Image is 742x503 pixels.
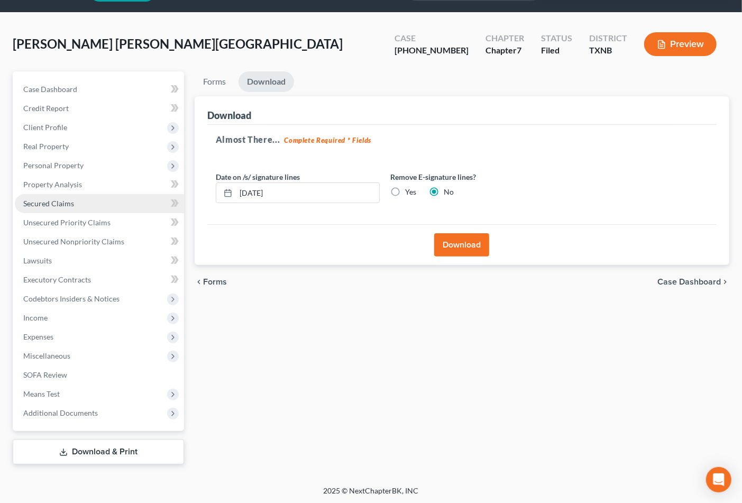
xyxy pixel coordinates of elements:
[15,232,184,251] a: Unsecured Nonpriority Claims
[390,171,554,182] label: Remove E-signature lines?
[23,256,52,265] span: Lawsuits
[236,183,379,203] input: MM/DD/YYYY
[239,71,294,92] a: Download
[434,233,489,257] button: Download
[15,99,184,118] a: Credit Report
[541,32,572,44] div: Status
[195,71,234,92] a: Forms
[23,85,77,94] span: Case Dashboard
[657,278,721,286] span: Case Dashboard
[541,44,572,57] div: Filed
[517,45,521,55] span: 7
[15,270,184,289] a: Executory Contracts
[23,142,69,151] span: Real Property
[23,351,70,360] span: Miscellaneous
[23,123,67,132] span: Client Profile
[284,136,371,144] strong: Complete Required * Fields
[23,275,91,284] span: Executory Contracts
[195,278,203,286] i: chevron_left
[203,278,227,286] span: Forms
[589,44,627,57] div: TXNB
[657,278,729,286] a: Case Dashboard chevron_right
[23,180,82,189] span: Property Analysis
[395,32,469,44] div: Case
[23,370,67,379] span: SOFA Review
[589,32,627,44] div: District
[15,80,184,99] a: Case Dashboard
[395,44,469,57] div: [PHONE_NUMBER]
[15,251,184,270] a: Lawsuits
[23,389,60,398] span: Means Test
[23,408,98,417] span: Additional Documents
[216,171,300,182] label: Date on /s/ signature lines
[706,467,731,492] div: Open Intercom Messenger
[23,199,74,208] span: Secured Claims
[15,194,184,213] a: Secured Claims
[15,175,184,194] a: Property Analysis
[216,133,708,146] h5: Almost There...
[195,278,241,286] button: chevron_left Forms
[23,313,48,322] span: Income
[23,218,111,227] span: Unsecured Priority Claims
[23,161,84,170] span: Personal Property
[23,332,53,341] span: Expenses
[23,104,69,113] span: Credit Report
[15,365,184,385] a: SOFA Review
[23,294,120,303] span: Codebtors Insiders & Notices
[485,44,524,57] div: Chapter
[15,213,184,232] a: Unsecured Priority Claims
[721,278,729,286] i: chevron_right
[485,32,524,44] div: Chapter
[644,32,717,56] button: Preview
[13,36,343,51] span: [PERSON_NAME] [PERSON_NAME][GEOGRAPHIC_DATA]
[444,187,454,197] label: No
[207,109,251,122] div: Download
[405,187,416,197] label: Yes
[13,440,184,464] a: Download & Print
[23,237,124,246] span: Unsecured Nonpriority Claims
